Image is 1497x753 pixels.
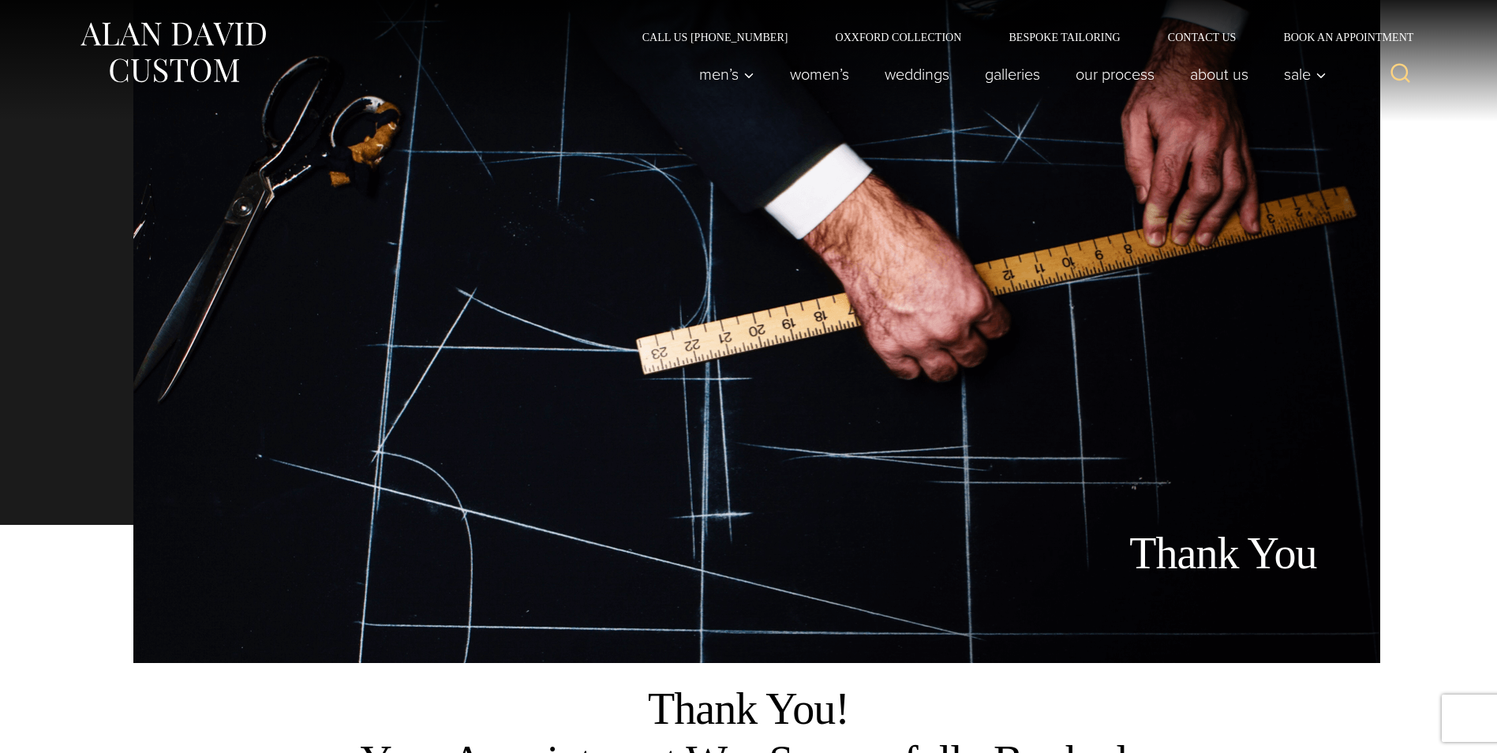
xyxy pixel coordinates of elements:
a: Bespoke Tailoring [985,32,1143,43]
a: Galleries [967,58,1057,90]
button: View Search Form [1382,55,1420,93]
a: About Us [1172,58,1266,90]
a: Book an Appointment [1259,32,1419,43]
a: Call Us [PHONE_NUMBER] [619,32,812,43]
a: Women’s [772,58,866,90]
h1: Thank You [966,527,1317,580]
a: Oxxford Collection [811,32,985,43]
nav: Secondary Navigation [619,32,1420,43]
img: Alan David Custom [78,17,268,88]
a: weddings [866,58,967,90]
a: Our Process [1057,58,1172,90]
nav: Primary Navigation [681,58,1334,90]
a: Contact Us [1144,32,1260,43]
span: Sale [1284,66,1327,82]
span: Men’s [699,66,754,82]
